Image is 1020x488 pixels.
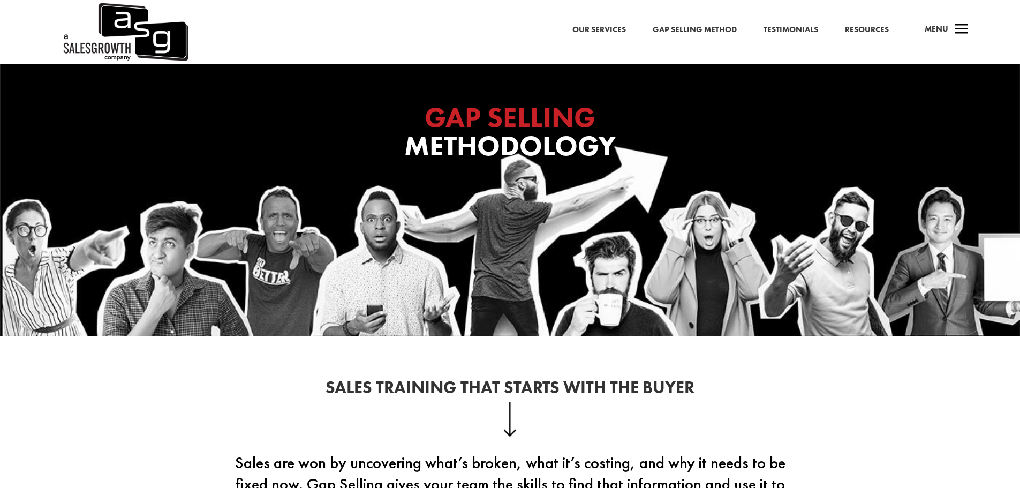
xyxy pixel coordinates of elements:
h1: Methodology [296,103,724,166]
a: Testimonials [764,23,818,37]
a: Our Services [572,23,626,37]
span: GAP SELLING [425,99,595,136]
a: Gap Selling Method [653,23,737,37]
a: Resources [845,23,889,37]
h2: Sales Training That Starts With the Buyer [221,379,799,402]
span: Menu [925,24,948,34]
img: down-arrow [503,402,517,436]
span: a [951,19,972,41]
